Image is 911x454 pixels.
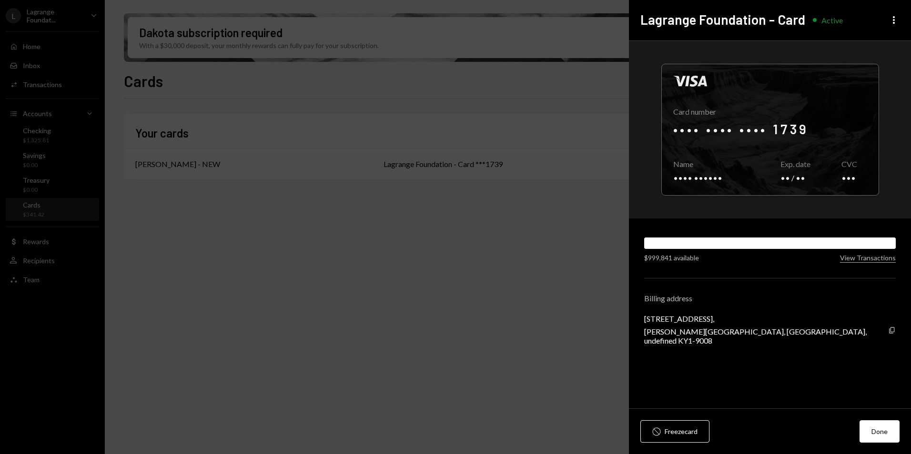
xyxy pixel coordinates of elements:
[644,314,888,323] div: [STREET_ADDRESS],
[860,420,900,443] button: Done
[640,10,805,29] h2: Lagrange Foundation - Card
[644,294,896,303] div: Billing address
[665,426,698,436] div: Freeze card
[640,420,709,443] button: Freezecard
[644,253,699,263] div: $999,841 available
[644,327,888,345] div: [PERSON_NAME][GEOGRAPHIC_DATA], [GEOGRAPHIC_DATA], undefined KY1-9008
[840,254,896,263] button: View Transactions
[661,64,879,196] div: Click to reveal
[821,16,843,25] div: Active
